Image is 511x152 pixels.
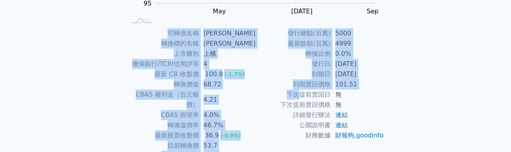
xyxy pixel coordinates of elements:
td: 轉換比例 [256,49,331,59]
td: 0.0% [331,49,384,59]
td: [PERSON_NAME] [199,38,256,49]
td: 4.0% [199,110,256,120]
td: 可轉債名稱 [127,28,199,38]
span: (-0.9%) [220,132,241,139]
td: 5000 [331,28,384,38]
span: (-1.7%) [224,71,245,77]
td: 最新股票收盤價 [127,130,199,141]
div: 36.9 [204,130,221,141]
td: 財務數據 [256,130,331,141]
td: 轉換標的名稱 [127,38,199,49]
td: 到期賣回價格 [256,79,331,90]
td: [DATE] [331,69,384,79]
td: CBAS 權利金（百元報價） [127,90,199,110]
td: 46.7% [199,120,256,130]
td: 53.7 [199,141,256,151]
td: 最新 CB 收盤價 [127,69,199,79]
td: 發行總額(百萬) [256,28,331,38]
td: 公開說明書 [256,120,331,130]
td: , [331,130,384,141]
td: 4.21 [199,90,256,110]
td: 上市櫃別 [127,49,199,59]
td: 無 [331,90,384,100]
td: 下次提前賣回價格 [256,100,331,110]
td: [DATE] [331,59,384,69]
td: 發行日 [256,59,331,69]
tspan: Sep [367,7,378,15]
div: 聊天小工具 [472,114,511,152]
td: CBAS 折現率 [127,110,199,120]
iframe: Chat Widget [472,114,511,152]
td: 到期日 [256,69,331,79]
a: 財報狗 [335,132,354,139]
td: [PERSON_NAME] [199,28,256,38]
td: 最新餘額(百萬) [256,38,331,49]
td: 4999 [331,38,384,49]
td: 上櫃 [199,49,256,59]
div: 100.8 [204,69,225,79]
td: 轉換溢價率 [127,120,199,130]
td: 無 [331,100,384,110]
td: 68.72 [199,79,256,90]
td: 目前轉換價 [127,141,199,151]
a: 連結 [335,111,348,119]
td: 詳細發行辦法 [256,110,331,120]
td: 轉換價值 [127,79,199,90]
a: 連結 [335,121,348,129]
td: 4 [199,59,256,69]
td: 101.51 [331,79,384,90]
tspan: [DATE] [291,7,313,15]
td: 擔保銀行/TCRI信用評等 [127,59,199,69]
td: 下次提前賣回日 [256,90,331,100]
a: goodinfo [356,132,384,139]
tspan: May [213,7,226,15]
